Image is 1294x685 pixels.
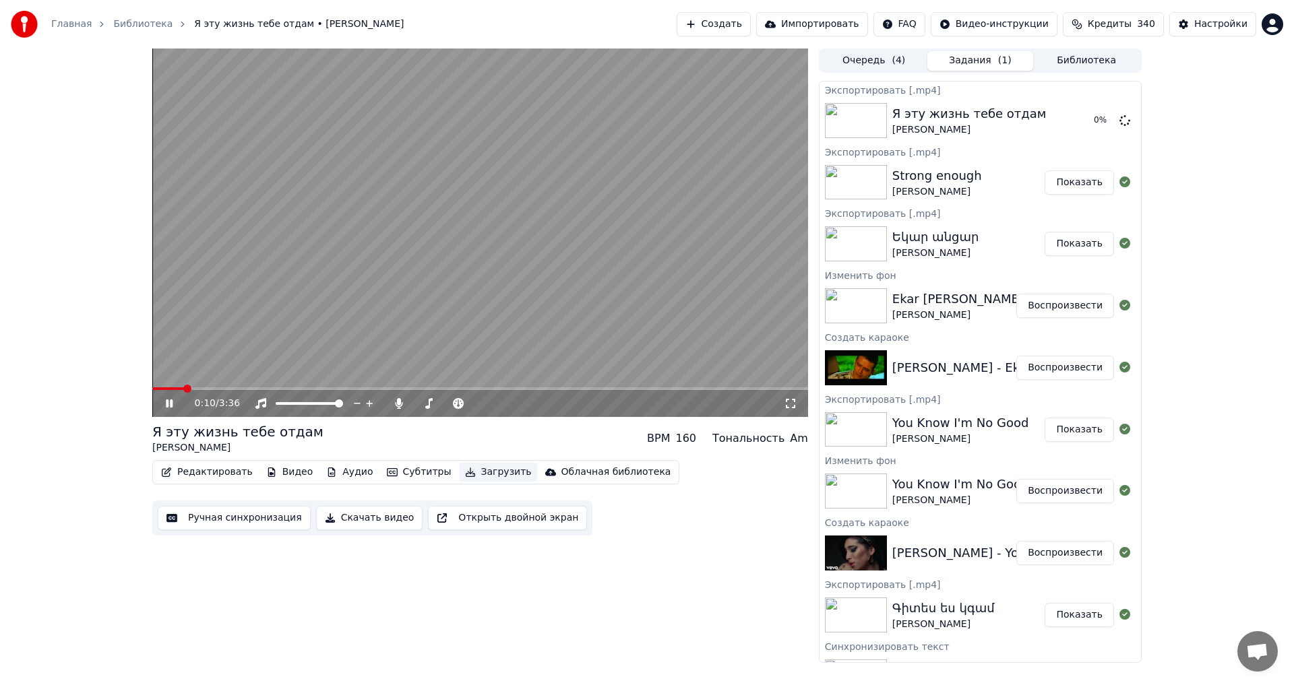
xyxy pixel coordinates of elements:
button: Видео [261,463,319,482]
button: Создать [677,12,751,36]
div: Я эту жизнь тебе отдам [892,104,1047,123]
div: Экспортировать [.mp4] [820,143,1141,160]
div: Создать караоке [820,329,1141,345]
button: Импортировать [756,12,868,36]
div: Синхронизировать текст [820,638,1141,654]
button: Настройки [1169,12,1256,36]
nav: breadcrumb [51,18,404,31]
button: Показать [1045,603,1114,627]
div: Я эту жизнь тебе отдам [152,422,323,441]
div: Создать караоке [820,514,1141,530]
button: Очередь [821,51,927,71]
div: Եկար անցար [892,228,979,247]
button: Аудио [321,463,378,482]
span: ( 4 ) [892,54,905,67]
div: Облачная библиотека [561,465,671,479]
button: Воспроизвести [1016,356,1114,380]
button: Показать [1045,170,1114,195]
div: 160 [675,430,696,447]
div: Գիտես ես կգամ [892,599,995,618]
span: Я эту жизнь тебе отдам • [PERSON_NAME] [194,18,404,31]
div: BPM [647,430,670,447]
button: Воспроизвести [1016,541,1114,565]
button: Воспроизвести [1016,479,1114,503]
a: Главная [51,18,92,31]
div: [PERSON_NAME] [892,494,1029,507]
div: [PERSON_NAME] [892,618,995,631]
div: You Know I'm No Good [892,414,1029,432]
span: 340 [1137,18,1155,31]
span: 3:36 [219,397,240,410]
div: Strong enough [892,166,982,185]
span: Кредиты [1088,18,1132,31]
button: Библиотека [1033,51,1140,71]
div: [PERSON_NAME] - You Know I'm No Good [892,544,1142,562]
div: [PERSON_NAME] [892,432,1029,446]
button: Загрузить [460,463,537,482]
button: Воспроизвести [1016,294,1114,318]
div: Экспортировать [.mp4] [820,576,1141,592]
img: youka [11,11,38,38]
div: [PERSON_NAME] [892,247,979,260]
button: Показать [1045,232,1114,256]
div: Изменить фон [820,452,1141,468]
div: Тональность [712,430,784,447]
div: / [195,397,227,410]
div: [PERSON_NAME] [152,441,323,455]
div: Ekar [PERSON_NAME] [892,290,1024,308]
button: Редактировать [156,463,258,482]
div: You Know I'm No Good [892,475,1029,494]
div: Am [790,430,808,447]
span: ( 1 ) [998,54,1012,67]
div: Экспортировать [.mp4] [820,391,1141,407]
button: Ручная синхронизация [158,506,311,530]
div: Գիտես ես կգամ [892,660,995,679]
div: Экспортировать [.mp4] [820,205,1141,221]
div: Экспортировать [.mp4] [820,81,1141,98]
div: [PERSON_NAME] [892,185,982,199]
div: [PERSON_NAME] [892,123,1047,137]
div: Настройки [1194,18,1247,31]
span: 0:10 [195,397,216,410]
button: Показать [1045,418,1114,442]
button: Задания [927,51,1034,71]
button: Субтитры [381,463,457,482]
button: Видео-инструкции [931,12,1057,36]
button: Открыть двойной экран [428,506,587,530]
button: Скачать видео [316,506,423,530]
a: Open chat [1237,631,1278,672]
button: FAQ [873,12,925,36]
button: Кредиты340 [1063,12,1164,36]
div: [PERSON_NAME] [892,308,1024,322]
div: 0 % [1094,115,1114,126]
a: Библиотека [113,18,173,31]
div: Изменить фон [820,267,1141,283]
